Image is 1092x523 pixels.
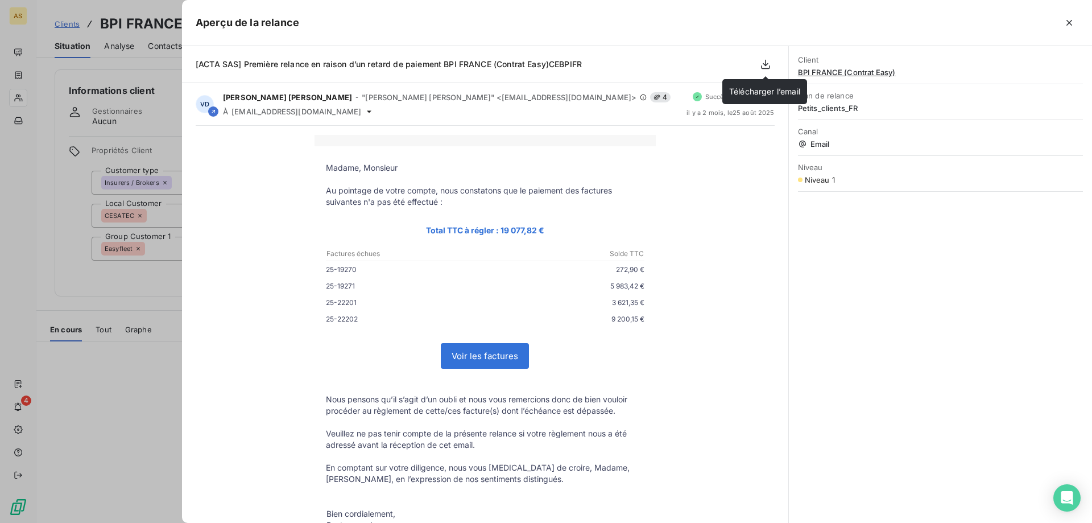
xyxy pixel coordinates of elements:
span: [PERSON_NAME] [PERSON_NAME] [223,93,352,102]
span: [EMAIL_ADDRESS][DOMAIN_NAME] [231,107,361,116]
p: Au pointage de votre compte, nous constatons que le paiement des factures suivantes n'a pas été e... [326,185,644,208]
p: Total TTC à régler : 19 077,82 € [326,224,644,237]
span: Télécharger l’email [729,87,800,96]
p: 25-19270 [326,263,485,275]
span: Succès - Email envoyé [705,93,775,100]
p: 25-22201 [326,296,485,308]
span: BPI FRANCE (Contrat Easy) [798,68,1083,77]
div: Open Intercom Messenger [1053,484,1081,512]
span: Email [798,139,1083,149]
span: À [223,107,228,116]
p: 3 621,35 € [485,296,644,308]
p: Madame, Monsieur [326,162,644,174]
span: [ACTA SAS] Première relance en raison d’un retard de paiement BPI FRANCE (Contrat Easy)CEBPIFR [196,59,582,69]
span: Niveau [798,163,1083,172]
p: En comptant sur votre diligence, nous vous [MEDICAL_DATA] de croire, Madame, [PERSON_NAME], en l’... [326,462,644,485]
p: 9 200,15 € [485,313,644,325]
span: Client [798,55,1083,64]
span: - [355,94,358,101]
span: il y a 2 mois , le 25 août 2025 [686,109,774,116]
p: Veuillez ne pas tenir compte de la présente relance si votre règlement nous a été adressé avant l... [326,428,644,451]
p: 25-19271 [326,280,485,292]
span: "[PERSON_NAME] [PERSON_NAME]" <[EMAIL_ADDRESS][DOMAIN_NAME]> [362,93,636,102]
a: Voir les factures [441,344,528,368]
p: 25-22202 [326,313,485,325]
p: Solde TTC [486,249,644,259]
p: Nous pensons qu’il s’agit d’un oubli et nous vous remercions donc de bien vouloir procéder au règ... [326,394,644,417]
span: Petits_clients_FR [798,104,1083,113]
span: Canal [798,127,1083,136]
span: 4 [650,92,671,102]
p: 5 983,42 € [485,280,644,292]
h5: Aperçu de la relance [196,15,299,31]
span: Plan de relance [798,91,1083,100]
p: Factures échues [326,249,485,259]
span: Niveau 1 [805,175,835,184]
div: VD [196,95,214,113]
p: 272,90 € [485,263,644,275]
